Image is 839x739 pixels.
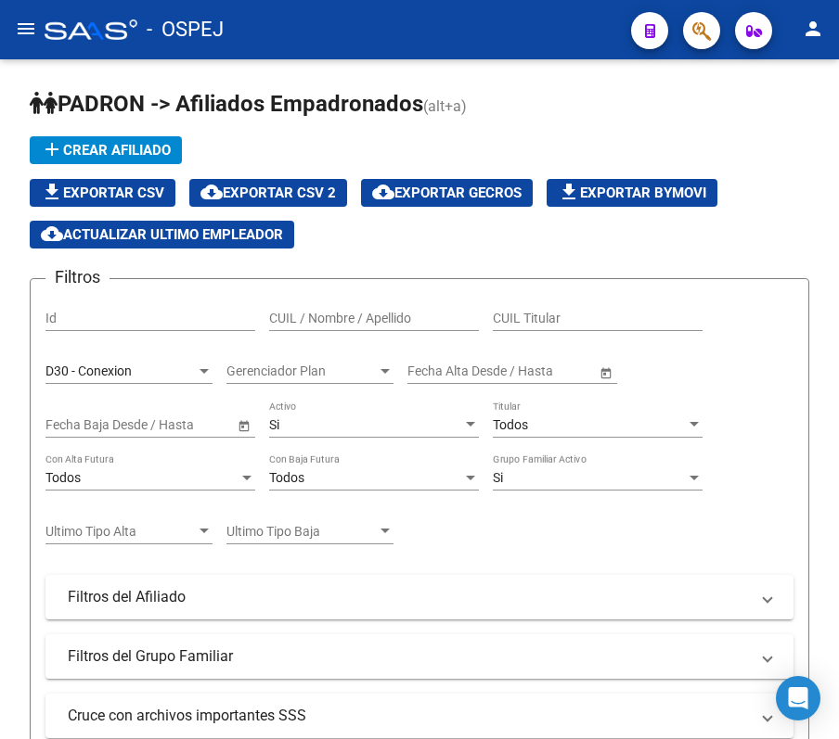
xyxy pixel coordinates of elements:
[493,417,528,432] span: Todos
[558,185,706,201] span: Exportar Bymovi
[491,363,582,379] input: Fecha fin
[30,91,423,117] span: PADRON -> Afiliados Empadronados
[802,18,824,40] mat-icon: person
[147,9,224,50] span: - OSPEJ
[493,470,503,485] span: Si
[41,226,283,243] span: Actualizar ultimo Empleador
[226,363,377,379] span: Gerenciador Plan
[372,185,522,201] span: Exportar GECROS
[68,706,749,726] mat-panel-title: Cruce con archivos importantes SSS
[423,97,467,115] span: (alt+a)
[558,181,580,203] mat-icon: file_download
[407,363,475,379] input: Fecha inicio
[45,470,81,485] span: Todos
[45,575,794,619] mat-expansion-panel-header: Filtros del Afiliado
[30,221,294,248] button: Actualizar ultimo Empleador
[200,181,223,203] mat-icon: cloud_download
[596,363,615,382] button: Open calendar
[45,363,132,378] span: D30 - Conexion
[361,179,533,207] button: Exportar GECROS
[41,142,171,159] span: Crear Afiliado
[200,185,336,201] span: Exportar CSV 2
[45,694,794,738] mat-expansion-panel-header: Cruce con archivos importantes SSS
[41,223,63,245] mat-icon: cloud_download
[45,634,794,679] mat-expansion-panel-header: Filtros del Grupo Familiar
[189,179,347,207] button: Exportar CSV 2
[45,524,196,540] span: Ultimo Tipo Alta
[15,18,37,40] mat-icon: menu
[41,138,63,160] mat-icon: add
[30,179,175,207] button: Exportar CSV
[129,417,220,433] input: Fecha fin
[45,417,113,433] input: Fecha inicio
[30,136,182,164] button: Crear Afiliado
[269,470,304,485] span: Todos
[68,587,749,607] mat-panel-title: Filtros del Afiliado
[41,185,164,201] span: Exportar CSV
[68,646,749,667] mat-panel-title: Filtros del Grupo Familiar
[547,179,717,207] button: Exportar Bymovi
[41,181,63,203] mat-icon: file_download
[372,181,394,203] mat-icon: cloud_download
[776,676,820,720] div: Open Intercom Messenger
[234,415,253,435] button: Open calendar
[226,524,377,540] span: Ultimo Tipo Baja
[45,264,110,290] h3: Filtros
[269,417,279,432] span: Si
